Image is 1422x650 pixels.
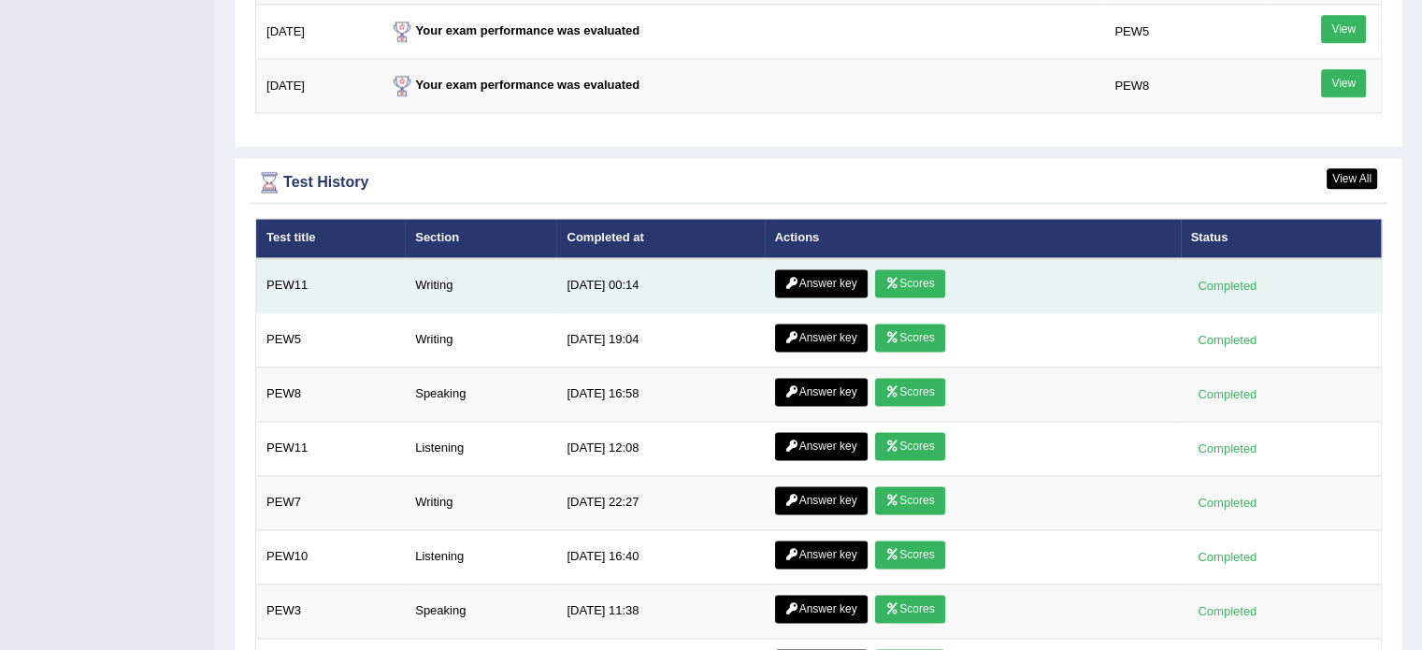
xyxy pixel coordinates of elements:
th: Actions [765,219,1181,258]
div: Completed [1191,276,1264,296]
strong: Your exam performance was evaluated [388,78,640,92]
td: Writing [405,475,556,529]
td: Writing [405,312,556,367]
td: Speaking [405,367,556,421]
div: Completed [1191,547,1264,567]
div: Completed [1191,439,1264,458]
a: View [1321,69,1366,97]
th: Test title [256,219,406,258]
a: Scores [875,324,944,352]
td: PEW8 [1104,59,1269,113]
td: [DATE] 22:27 [556,475,764,529]
td: PEW3 [256,584,406,638]
td: [DATE] 00:14 [556,258,764,313]
a: Answer key [775,541,868,569]
a: Scores [875,432,944,460]
a: Scores [875,486,944,514]
td: PEW10 [256,529,406,584]
td: PEW11 [256,421,406,475]
a: Answer key [775,378,868,406]
strong: Your exam performance was evaluated [388,23,640,37]
td: PEW5 [1104,5,1269,59]
a: Scores [875,541,944,569]
a: Answer key [775,432,868,460]
div: Completed [1191,330,1264,350]
a: Answer key [775,269,868,297]
a: View [1321,15,1366,43]
th: Status [1181,219,1382,258]
div: Completed [1191,601,1264,621]
a: Answer key [775,595,868,623]
td: [DATE] 16:40 [556,529,764,584]
div: Completed [1191,384,1264,404]
td: PEW11 [256,258,406,313]
td: PEW8 [256,367,406,421]
td: PEW7 [256,475,406,529]
td: [DATE] 19:04 [556,312,764,367]
td: Speaking [405,584,556,638]
td: PEW5 [256,312,406,367]
div: Completed [1191,493,1264,513]
th: Section [405,219,556,258]
td: Listening [405,421,556,475]
a: Scores [875,269,944,297]
div: Test History [255,168,1382,196]
td: [DATE] 12:08 [556,421,764,475]
a: Answer key [775,324,868,352]
a: View All [1327,168,1377,189]
td: [DATE] [256,59,378,113]
th: Completed at [556,219,764,258]
a: Scores [875,595,944,623]
a: Scores [875,378,944,406]
td: Listening [405,529,556,584]
td: [DATE] [256,5,378,59]
a: Answer key [775,486,868,514]
td: [DATE] 11:38 [556,584,764,638]
td: Writing [405,258,556,313]
td: [DATE] 16:58 [556,367,764,421]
